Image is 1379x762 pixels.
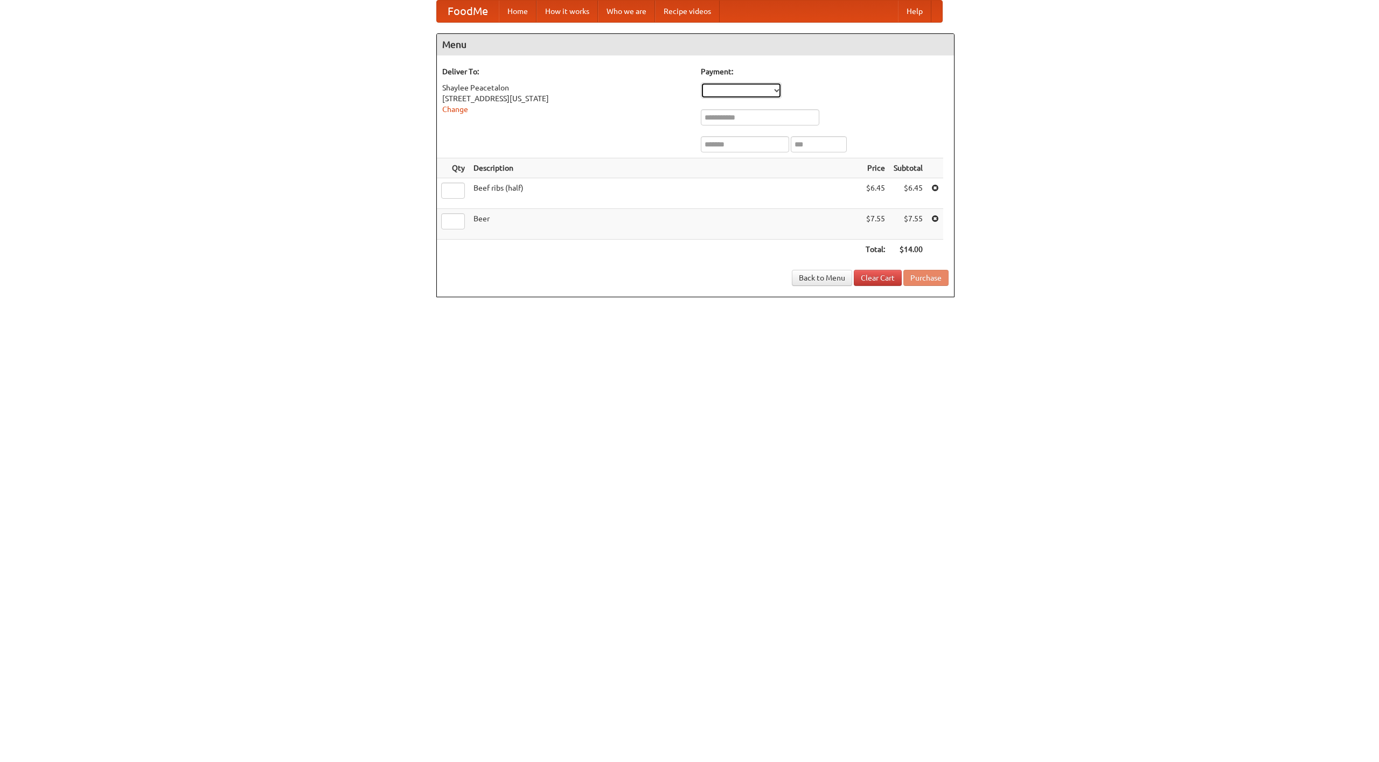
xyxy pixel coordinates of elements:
[442,93,690,104] div: [STREET_ADDRESS][US_STATE]
[437,158,469,178] th: Qty
[655,1,720,22] a: Recipe videos
[469,209,861,240] td: Beer
[898,1,931,22] a: Help
[437,1,499,22] a: FoodMe
[854,270,902,286] a: Clear Cart
[537,1,598,22] a: How it works
[442,82,690,93] div: Shaylee Peacetalon
[889,158,927,178] th: Subtotal
[889,240,927,260] th: $14.00
[598,1,655,22] a: Who we are
[499,1,537,22] a: Home
[442,66,690,77] h5: Deliver To:
[903,270,949,286] button: Purchase
[701,66,949,77] h5: Payment:
[442,105,468,114] a: Change
[889,178,927,209] td: $6.45
[792,270,852,286] a: Back to Menu
[469,178,861,209] td: Beef ribs (half)
[889,209,927,240] td: $7.55
[469,158,861,178] th: Description
[861,209,889,240] td: $7.55
[861,158,889,178] th: Price
[861,240,889,260] th: Total:
[437,34,954,55] h4: Menu
[861,178,889,209] td: $6.45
